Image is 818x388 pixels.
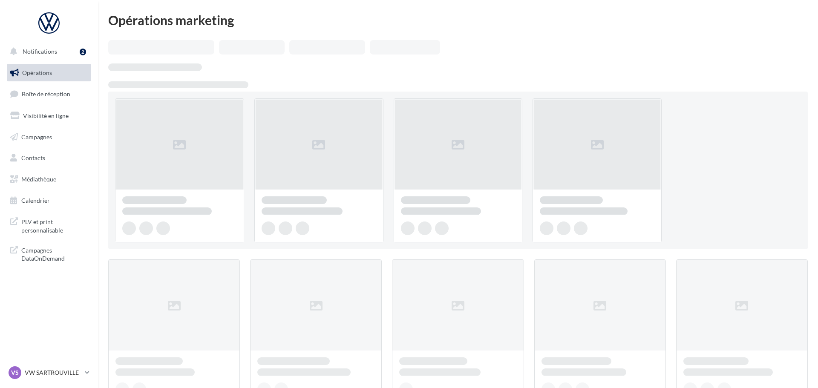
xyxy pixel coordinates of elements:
[5,192,93,210] a: Calendrier
[5,43,89,60] button: Notifications 2
[11,368,19,377] span: VS
[80,49,86,55] div: 2
[23,112,69,119] span: Visibilité en ligne
[108,14,808,26] div: Opérations marketing
[25,368,81,377] p: VW SARTROUVILLE
[5,64,93,82] a: Opérations
[21,216,88,234] span: PLV et print personnalisable
[21,244,88,263] span: Campagnes DataOnDemand
[23,48,57,55] span: Notifications
[5,128,93,146] a: Campagnes
[22,69,52,76] span: Opérations
[5,241,93,266] a: Campagnes DataOnDemand
[5,107,93,125] a: Visibilité en ligne
[21,197,50,204] span: Calendrier
[21,175,56,183] span: Médiathèque
[21,154,45,161] span: Contacts
[21,133,52,140] span: Campagnes
[5,213,93,238] a: PLV et print personnalisable
[5,170,93,188] a: Médiathèque
[22,90,70,98] span: Boîte de réception
[5,149,93,167] a: Contacts
[7,365,91,381] a: VS VW SARTROUVILLE
[5,85,93,103] a: Boîte de réception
